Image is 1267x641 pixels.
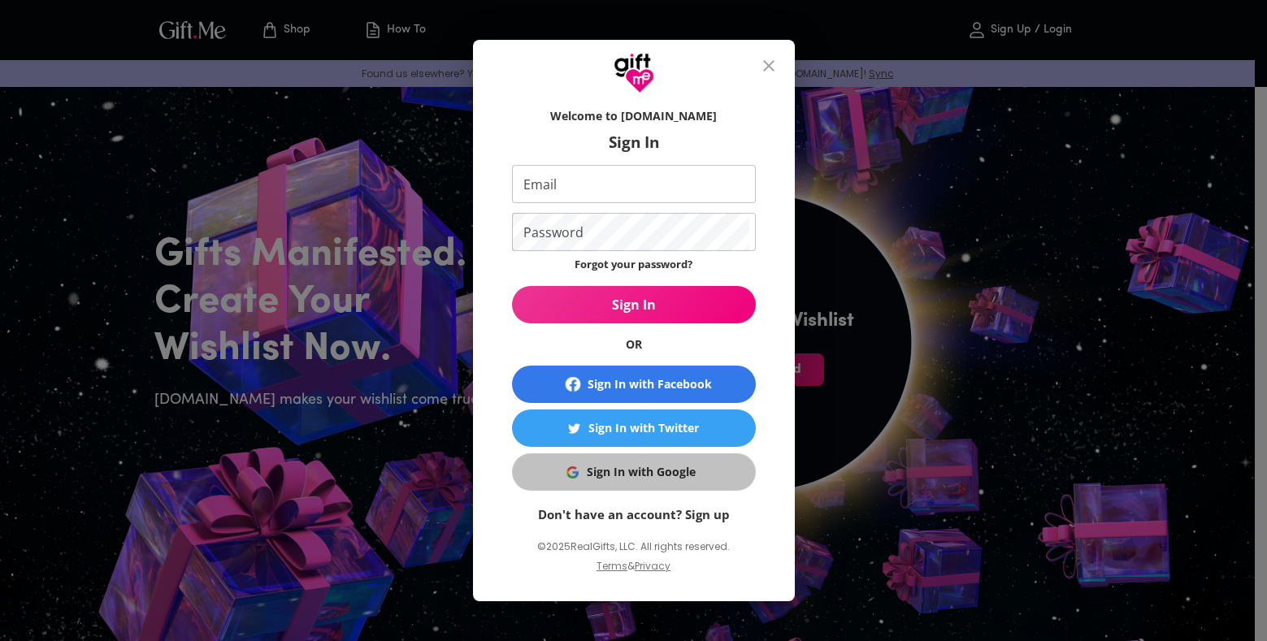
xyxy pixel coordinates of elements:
button: close [749,46,788,85]
a: Privacy [635,559,670,573]
h6: Welcome to [DOMAIN_NAME] [512,108,756,124]
a: Don't have an account? Sign up [538,506,730,522]
img: GiftMe Logo [614,53,654,93]
div: Sign In with Google [587,463,696,481]
a: Forgot your password? [575,257,692,271]
button: Sign In [512,286,756,323]
img: Sign In with Google [566,466,579,479]
img: Sign In with Twitter [568,422,580,435]
span: Sign In [512,296,756,314]
p: © 2025 RealGifts, LLC. All rights reserved. [512,536,756,557]
h6: OR [512,336,756,353]
a: Terms [597,559,627,573]
h6: Sign In [512,132,756,152]
button: Sign In with Facebook [512,366,756,403]
div: Sign In with Facebook [588,375,712,393]
div: Sign In with Twitter [588,419,699,437]
button: Sign In with TwitterSign In with Twitter [512,409,756,447]
button: Sign In with GoogleSign In with Google [512,453,756,491]
p: & [627,557,635,588]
